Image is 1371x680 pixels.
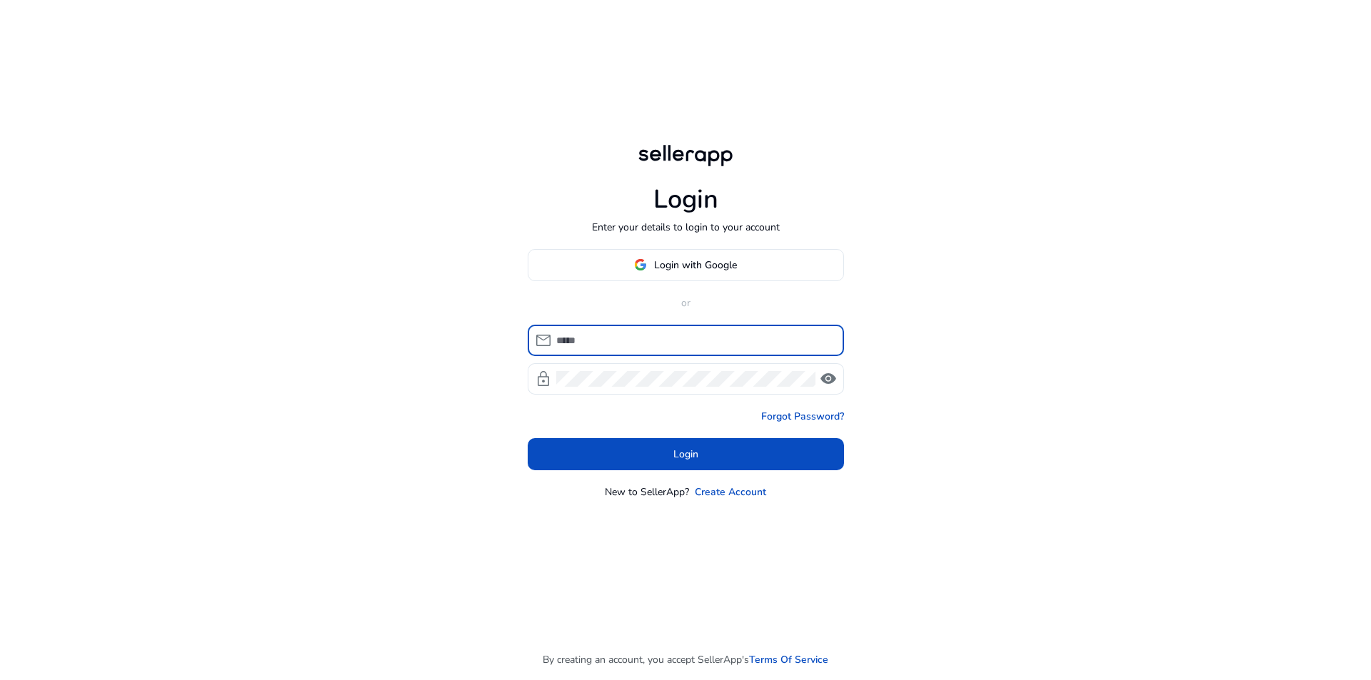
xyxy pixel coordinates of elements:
p: Enter your details to login to your account [592,220,780,235]
img: google-logo.svg [634,258,647,271]
a: Forgot Password? [761,409,844,424]
button: Login with Google [528,249,844,281]
span: Login with Google [654,258,737,273]
h1: Login [653,184,718,215]
span: visibility [820,370,837,387]
p: or [528,295,844,310]
button: Login [528,438,844,470]
a: Terms Of Service [749,652,828,667]
p: New to SellerApp? [605,484,689,499]
a: Create Account [695,484,766,499]
span: lock [535,370,552,387]
span: Login [673,447,698,462]
span: mail [535,332,552,349]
